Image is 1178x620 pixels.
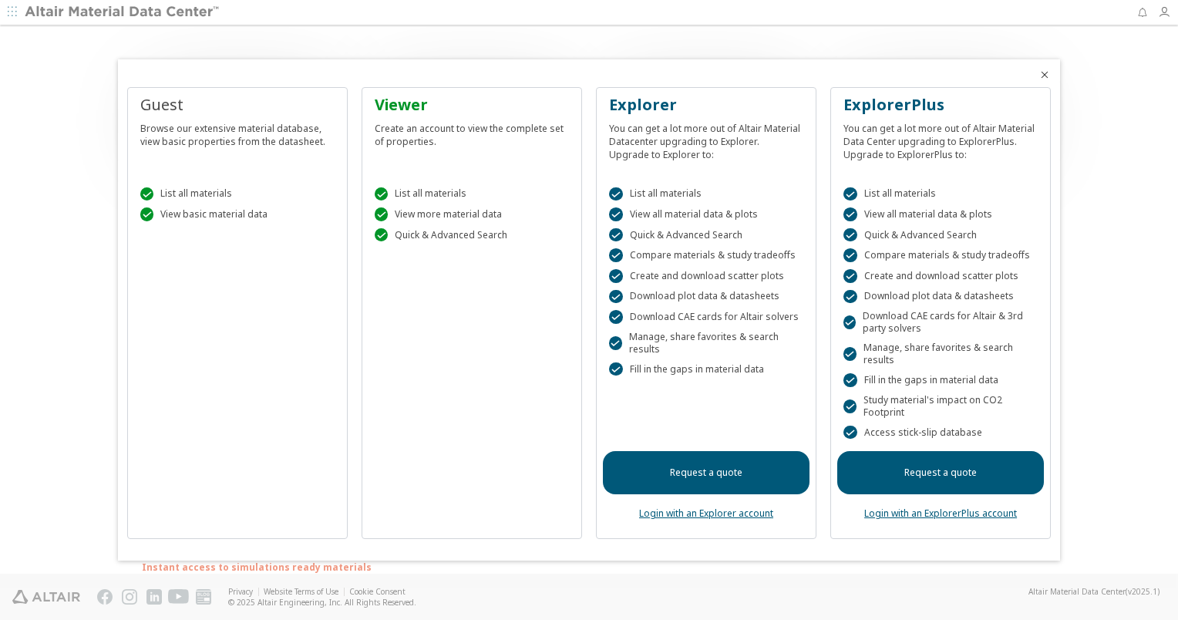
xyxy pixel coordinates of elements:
div: View all material data & plots [609,207,803,221]
a: Request a quote [837,451,1044,494]
div: Download plot data & datasheets [843,290,1038,304]
div:  [843,248,857,262]
div:  [843,347,857,361]
div: Manage, share favorites & search results [843,342,1038,366]
div: Guest [140,94,335,116]
div:  [609,310,623,324]
div: Compare materials & study tradeoffs [843,248,1038,262]
div: Fill in the gaps in material data [609,362,803,376]
div: Create and download scatter plots [609,269,803,283]
div: Access stick-slip database [843,426,1038,440]
div:  [609,228,623,242]
div: Fill in the gaps in material data [843,373,1038,387]
div: Download CAE cards for Altair solvers [609,310,803,324]
div:  [140,207,154,221]
div:  [609,362,623,376]
div:  [843,269,857,283]
div: List all materials [609,187,803,201]
div:  [843,315,856,329]
div: Viewer [375,94,569,116]
div:  [609,248,623,262]
div: Download plot data & datasheets [609,290,803,304]
button: Close [1038,69,1051,81]
div:  [609,187,623,201]
div:  [609,336,622,350]
a: Request a quote [603,451,809,494]
div: View more material data [375,207,569,221]
div: Download CAE cards for Altair & 3rd party solvers [843,310,1038,335]
div: List all materials [375,187,569,201]
div:  [375,228,389,242]
div:  [843,426,857,440]
div: List all materials [140,187,335,201]
div: Compare materials & study tradeoffs [609,248,803,262]
div: Create an account to view the complete set of properties. [375,116,569,148]
div: You can get a lot more out of Altair Material Data Center upgrading to ExplorerPlus. Upgrade to E... [843,116,1038,161]
div:  [843,290,857,304]
div: Study material's impact on CO2 Footprint [843,394,1038,419]
div:  [140,187,154,201]
div:  [843,187,857,201]
div:  [375,207,389,221]
div: Explorer [609,94,803,116]
div: ExplorerPlus [843,94,1038,116]
div:  [843,373,857,387]
div: View basic material data [140,207,335,221]
div:  [843,207,857,221]
div:  [843,228,857,242]
a: Login with an ExplorerPlus account [864,507,1017,520]
a: Login with an Explorer account [639,507,773,520]
div: Quick & Advanced Search [843,228,1038,242]
div: Quick & Advanced Search [609,228,803,242]
div:  [609,269,623,283]
div: Manage, share favorites & search results [609,331,803,355]
div: List all materials [843,187,1038,201]
div:  [375,187,389,201]
div:  [843,399,857,413]
div: You can get a lot more out of Altair Material Datacenter upgrading to Explorer. Upgrade to Explor... [609,116,803,161]
div: Quick & Advanced Search [375,228,569,242]
div: Browse our extensive material database, view basic properties from the datasheet. [140,116,335,148]
div:  [609,207,623,221]
div: View all material data & plots [843,207,1038,221]
div:  [609,290,623,304]
div: Create and download scatter plots [843,269,1038,283]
